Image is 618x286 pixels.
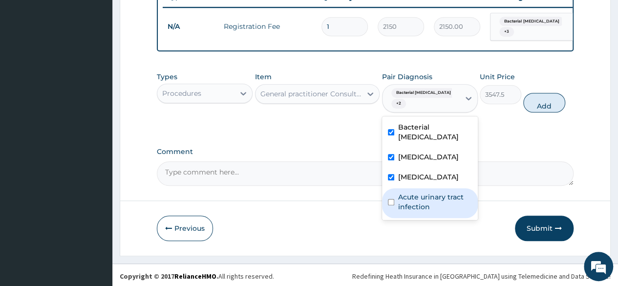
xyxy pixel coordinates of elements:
[391,88,456,98] span: Bacterial [MEDICAL_DATA]
[499,27,514,37] span: + 3
[162,88,201,98] div: Procedures
[398,172,459,182] label: [MEDICAL_DATA]
[398,122,472,142] label: Bacterial [MEDICAL_DATA]
[174,272,216,281] a: RelianceHMO
[391,99,406,109] span: + 2
[398,152,459,162] label: [MEDICAL_DATA]
[499,17,564,26] span: Bacterial [MEDICAL_DATA]
[398,192,472,212] label: Acute urinary tract infection
[5,186,186,220] textarea: Type your message and hit 'Enter'
[157,73,177,81] label: Types
[51,55,164,67] div: Chat with us now
[523,93,565,112] button: Add
[515,216,574,241] button: Submit
[160,5,184,28] div: Minimize live chat window
[260,89,363,99] div: General practitioner Consultation first outpatient consultation
[157,148,574,156] label: Comment
[120,272,218,281] strong: Copyright © 2017 .
[157,216,213,241] button: Previous
[352,271,611,281] div: Redefining Heath Insurance in [GEOGRAPHIC_DATA] using Telemedicine and Data Science!
[18,49,40,73] img: d_794563401_company_1708531726252_794563401
[57,83,135,181] span: We're online!
[255,72,272,82] label: Item
[480,72,515,82] label: Unit Price
[219,17,317,36] td: Registration Fee
[382,72,432,82] label: Pair Diagnosis
[163,18,219,36] td: N/A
